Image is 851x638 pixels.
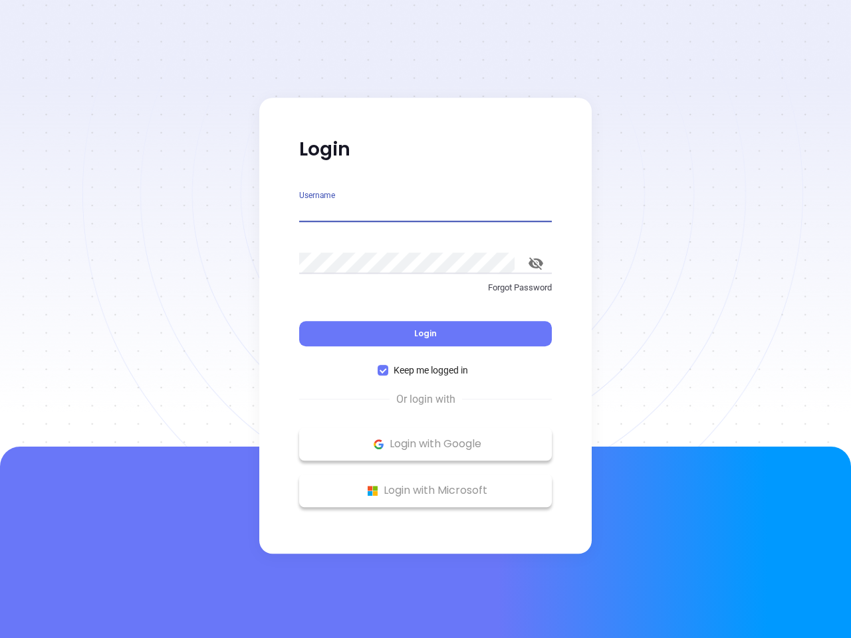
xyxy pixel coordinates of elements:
[299,474,552,507] button: Microsoft Logo Login with Microsoft
[299,321,552,346] button: Login
[299,281,552,305] a: Forgot Password
[414,328,437,339] span: Login
[299,281,552,294] p: Forgot Password
[520,247,552,279] button: toggle password visibility
[390,391,462,407] span: Or login with
[306,434,545,454] p: Login with Google
[299,427,552,461] button: Google Logo Login with Google
[388,363,473,377] span: Keep me logged in
[370,436,387,453] img: Google Logo
[306,480,545,500] p: Login with Microsoft
[299,191,335,199] label: Username
[299,138,552,161] p: Login
[364,482,381,499] img: Microsoft Logo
